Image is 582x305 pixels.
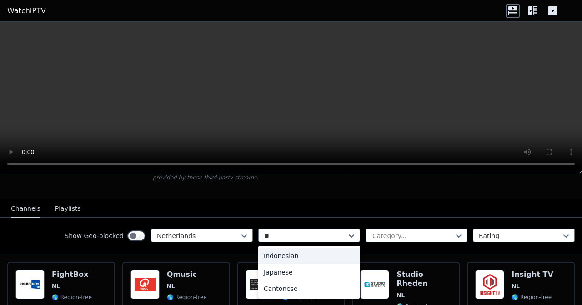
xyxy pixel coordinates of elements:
[65,231,124,240] label: Show Geo-blocked
[11,200,40,218] button: Channels
[167,270,207,279] h6: Qmusic
[15,270,45,299] img: FightBox
[258,248,360,264] div: Indonesian
[396,270,452,288] h6: Studio Rheden
[130,270,160,299] img: Qmusic
[167,294,207,301] span: 🌎 Region-free
[167,283,175,290] span: NL
[512,283,520,290] span: NL
[396,292,405,299] span: NL
[360,270,389,299] img: Studio Rheden
[52,294,92,301] span: 🌎 Region-free
[52,283,60,290] span: NL
[258,264,360,280] div: Japanese
[7,5,46,16] a: WatchIPTV
[512,270,553,279] h6: Insight TV
[55,200,81,218] button: Playlists
[258,280,360,297] div: Cantonese
[512,294,552,301] span: 🌎 Region-free
[246,270,275,299] img: Radio 538
[475,270,504,299] img: Insight TV
[52,270,92,279] h6: FightBox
